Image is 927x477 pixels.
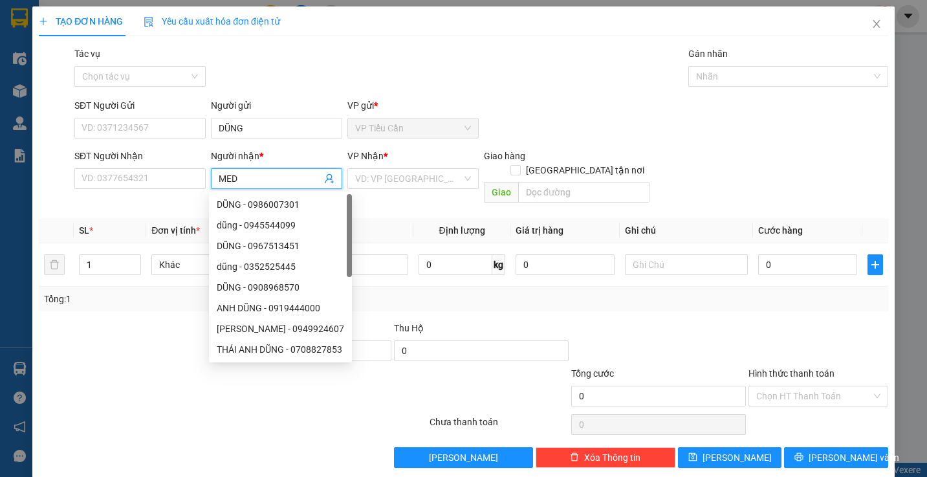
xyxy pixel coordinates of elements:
[347,98,479,113] div: VP gửi
[748,368,834,379] label: Hình thức thanh toán
[151,225,200,236] span: Đơn vị tính
[758,225,803,236] span: Cước hàng
[794,452,803,463] span: printer
[347,151,384,161] span: VP Nhận
[217,280,344,294] div: DŨNG - 0908968570
[217,322,344,336] div: [PERSON_NAME] - 0949924607
[428,415,570,438] div: Chưa thanh toán
[516,225,563,236] span: Giá trị hàng
[217,342,344,357] div: THÁI ANH DŨNG - 0708827853
[144,16,280,27] span: Yêu cầu xuất hóa đơn điện tử
[217,239,344,253] div: DŨNG - 0967513451
[44,254,65,275] button: delete
[209,215,352,236] div: dũng - 0945544099
[79,225,89,236] span: SL
[209,256,352,277] div: dũng - 0352525445
[784,447,888,468] button: printer[PERSON_NAME] và In
[809,450,899,465] span: [PERSON_NAME] và In
[74,149,206,163] div: SĐT Người Nhận
[871,19,882,29] span: close
[209,277,352,298] div: DŨNG - 0908968570
[688,49,728,59] label: Gán nhãn
[484,182,518,203] span: Giao
[39,17,48,26] span: plus
[209,194,352,215] div: DŨNG - 0986007301
[74,49,100,59] label: Tác vụ
[394,323,424,333] span: Thu Hộ
[209,298,352,318] div: ANH DŨNG - 0919444000
[703,450,772,465] span: [PERSON_NAME]
[688,452,697,463] span: save
[211,149,342,163] div: Người nhận
[868,260,882,270] span: plus
[570,452,579,463] span: delete
[867,254,883,275] button: plus
[571,368,614,379] span: Tổng cước
[209,318,352,339] div: HOÀNG DŨNG - 0949924607
[39,16,123,27] span: TẠO ĐƠN HÀNG
[858,6,895,43] button: Close
[518,182,649,203] input: Dọc đường
[74,98,206,113] div: SĐT Người Gửi
[394,447,533,468] button: [PERSON_NAME]
[209,339,352,360] div: THÁI ANH DŨNG - 0708827853
[217,218,344,232] div: dũng - 0945544099
[324,173,334,184] span: user-add
[209,236,352,256] div: DŨNG - 0967513451
[521,163,649,177] span: [GEOGRAPHIC_DATA] tận nơi
[44,292,358,306] div: Tổng: 1
[584,450,640,465] span: Xóa Thông tin
[620,218,753,243] th: Ghi chú
[144,17,154,27] img: icon
[217,301,344,315] div: ANH DŨNG - 0919444000
[217,197,344,212] div: DŨNG - 0986007301
[217,260,344,274] div: dũng - 0352525445
[516,254,615,275] input: 0
[159,255,267,274] span: Khác
[211,98,342,113] div: Người gửi
[439,225,485,236] span: Định lượng
[429,450,498,465] span: [PERSON_NAME]
[492,254,505,275] span: kg
[678,447,782,468] button: save[PERSON_NAME]
[355,118,471,138] span: VP Tiểu Cần
[484,151,525,161] span: Giao hàng
[625,254,748,275] input: Ghi Chú
[536,447,675,468] button: deleteXóa Thông tin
